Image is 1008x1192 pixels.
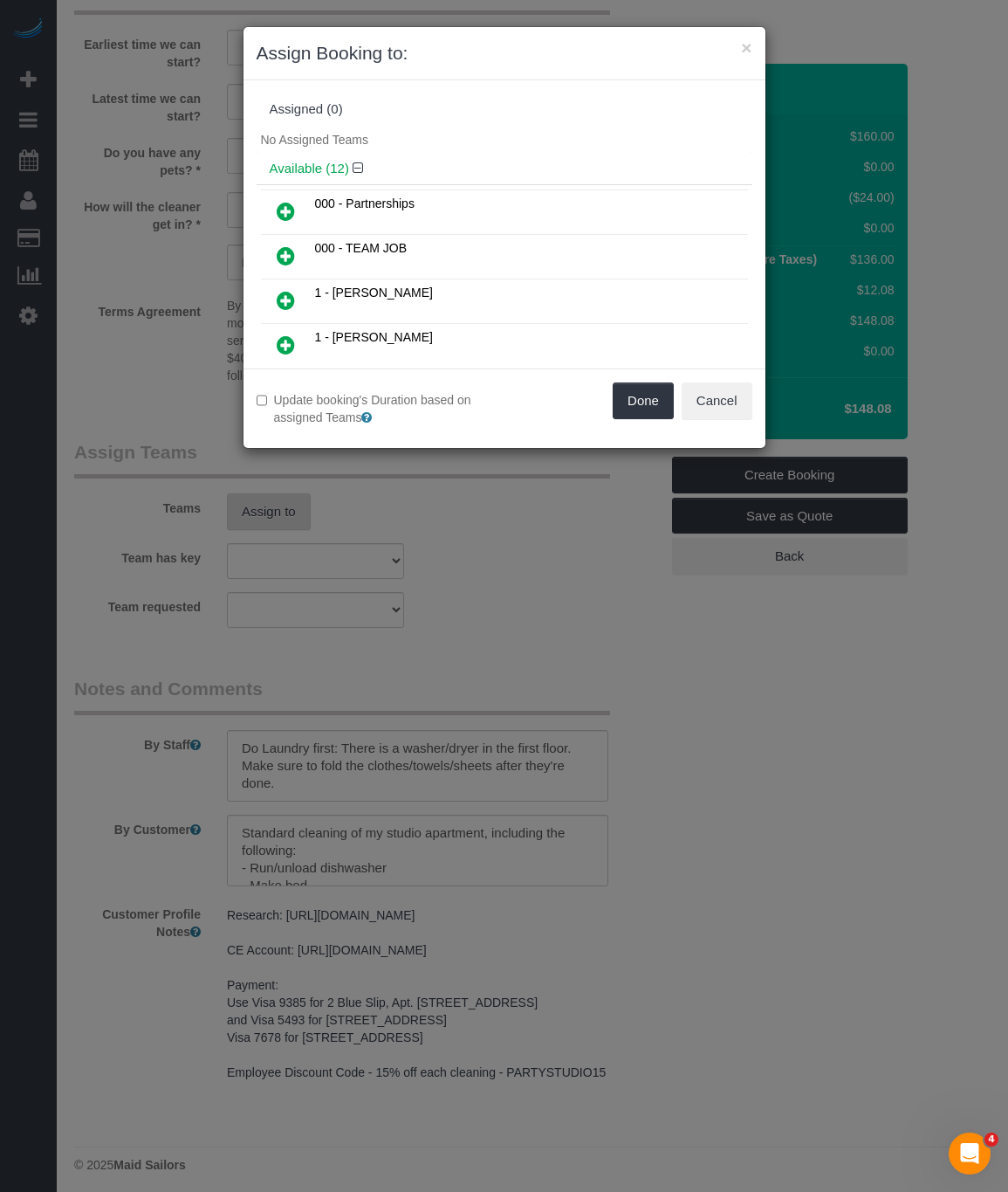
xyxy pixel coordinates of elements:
[949,1133,991,1175] iframe: Intercom live chat
[613,382,674,419] button: Done
[257,395,268,406] input: Update booking's Duration based on assigned Teams
[315,196,415,210] span: 000 - Partnerships
[315,330,433,344] span: 1 - [PERSON_NAME]
[984,1133,998,1147] span: 4
[257,40,752,66] h3: Assign Booking to:
[315,241,408,255] span: 000 - TEAM JOB
[682,382,752,419] button: Cancel
[741,38,751,57] button: ×
[270,162,739,176] h4: Available (12)
[261,133,368,147] span: No Assigned Teams
[315,286,433,300] span: 1 - [PERSON_NAME]
[257,391,491,426] label: Update booking's Duration based on assigned Teams
[270,102,739,117] div: Assigned (0)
